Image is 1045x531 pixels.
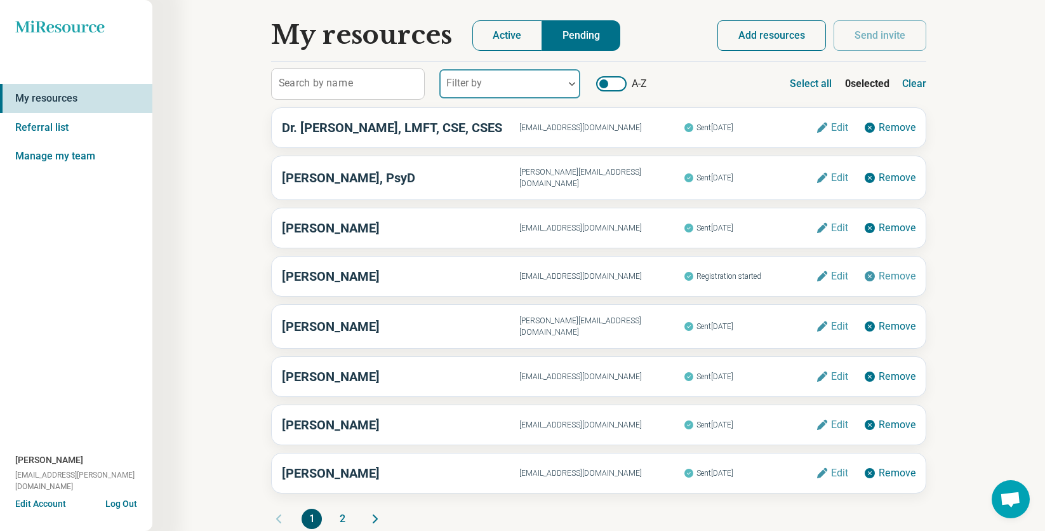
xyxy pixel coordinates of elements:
button: Clear [902,69,927,99]
span: [EMAIL_ADDRESS][PERSON_NAME][DOMAIN_NAME] [15,469,152,492]
button: Remove [863,121,915,134]
span: [PERSON_NAME] [15,454,83,467]
button: Remove [863,419,915,431]
span: Edit [831,468,848,478]
span: Sent [DATE] [684,368,816,385]
h3: [PERSON_NAME], PsyD [282,168,519,187]
button: Remove [863,171,915,184]
h3: [PERSON_NAME] [282,218,519,238]
button: Edit [816,270,848,283]
span: Remove [879,468,915,478]
button: Edit [816,467,848,480]
button: Remove [863,467,915,480]
span: Edit [831,321,848,332]
button: Remove [863,370,915,383]
button: Edit [816,171,848,184]
button: Pending [542,20,621,51]
span: Sent [DATE] [684,417,816,433]
span: [EMAIL_ADDRESS][DOMAIN_NAME] [519,467,684,479]
button: Edit Account [15,497,66,511]
span: Registration started [684,268,816,285]
b: 0 selected [845,76,889,91]
span: Remove [879,271,915,281]
span: [EMAIL_ADDRESS][DOMAIN_NAME] [519,371,684,382]
span: [EMAIL_ADDRESS][DOMAIN_NAME] [519,222,684,234]
h3: [PERSON_NAME] [282,464,519,483]
span: [PERSON_NAME][EMAIL_ADDRESS][DOMAIN_NAME] [519,166,684,189]
button: Edit [816,370,848,383]
button: Select all [790,69,832,99]
label: Search by name [279,78,353,88]
span: Sent [DATE] [684,220,816,236]
button: Edit [816,419,848,431]
span: Edit [831,173,848,183]
span: [PERSON_NAME][EMAIL_ADDRESS][DOMAIN_NAME] [519,315,684,338]
label: Filter by [446,77,482,89]
h3: [PERSON_NAME] [282,317,519,336]
button: Remove [863,320,915,333]
h3: [PERSON_NAME] [282,267,519,286]
span: [EMAIL_ADDRESS][DOMAIN_NAME] [519,419,684,431]
button: Send invite [834,20,926,51]
button: Log Out [105,497,137,507]
button: Remove [863,222,915,234]
h1: My resources [271,20,452,51]
label: A-Z [596,76,647,91]
button: Next page [368,509,383,529]
span: Sent [DATE] [684,465,816,481]
button: Active [472,20,542,51]
span: Remove [879,321,915,332]
button: Edit [816,121,848,134]
span: Sent [DATE] [684,170,816,186]
span: Edit [831,223,848,233]
span: Sent [DATE] [684,119,816,136]
button: Remove [863,270,915,283]
span: Edit [831,271,848,281]
span: Edit [831,420,848,430]
span: Remove [879,173,915,183]
span: [EMAIL_ADDRESS][DOMAIN_NAME] [519,122,684,133]
span: Remove [879,123,915,133]
button: Edit [816,320,848,333]
button: 1 [302,509,322,529]
button: Edit [816,222,848,234]
span: [EMAIL_ADDRESS][DOMAIN_NAME] [519,271,684,282]
span: Edit [831,123,848,133]
span: Remove [879,420,915,430]
a: Open chat [992,480,1030,518]
span: Remove [879,223,915,233]
span: Edit [831,372,848,382]
span: Remove [879,372,915,382]
h3: Dr. [PERSON_NAME], LMFT, CSE, CSES [282,118,519,137]
span: Sent [DATE] [684,318,816,335]
button: Previous page [271,509,286,529]
button: 2 [332,509,352,529]
h3: [PERSON_NAME] [282,415,519,434]
button: Add resources [717,20,826,51]
h3: [PERSON_NAME] [282,367,519,386]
